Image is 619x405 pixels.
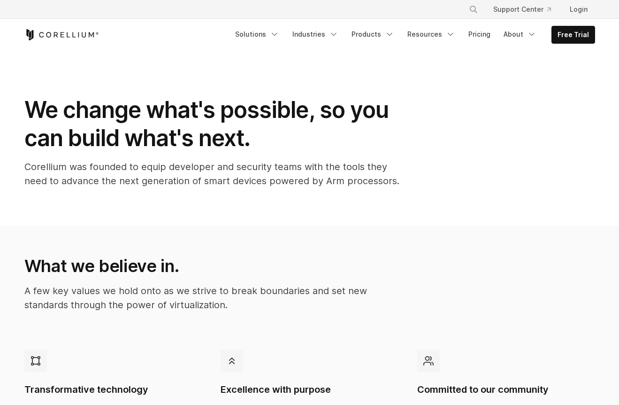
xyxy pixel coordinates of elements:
[24,160,400,188] p: Corellium was founded to equip developer and security teams with the tools they need to advance t...
[465,1,482,18] button: Search
[346,26,400,43] a: Products
[24,96,400,152] h1: We change what's possible, so you can build what's next.
[463,26,496,43] a: Pricing
[24,383,202,396] h4: Transformative technology
[417,383,595,396] h4: Committed to our community
[221,383,398,396] h4: Excellence with purpose
[287,26,344,43] a: Industries
[24,29,99,40] a: Corellium Home
[552,26,595,43] a: Free Trial
[458,1,595,18] div: Navigation Menu
[498,26,542,43] a: About
[486,1,558,18] a: Support Center
[229,26,595,44] div: Navigation Menu
[24,256,398,276] h2: What we believe in.
[402,26,461,43] a: Resources
[24,284,398,312] p: A few key values we hold onto as we strive to break boundaries and set new standards through the ...
[229,26,285,43] a: Solutions
[562,1,595,18] a: Login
